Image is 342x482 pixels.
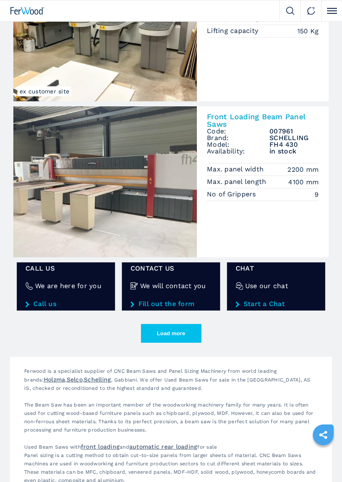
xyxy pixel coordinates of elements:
[207,26,260,35] p: Lifting capacity
[236,300,317,308] a: Start a Chat
[313,424,334,445] a: sharethis
[314,190,319,199] em: 9
[207,148,269,155] span: Availability:
[84,376,111,383] a: Schelling
[141,324,201,343] button: Load more
[13,106,197,257] img: Front Loading Beam Panel Saws SCHELLING FH4 430
[245,283,288,289] h4: Use our chat
[207,135,269,141] span: Brand:
[20,401,322,442] p: The Beam Saw has been an important member of the woodworking machinery family for many years. It ...
[236,282,243,290] img: Use our chat
[44,376,65,383] a: Holzma
[286,7,294,15] img: Search
[20,367,322,401] p: Ferwood is a specialist supplier of CNC Beam Saws and Panel Sizing Machinery from world leading b...
[236,265,317,272] span: CHAT
[140,283,206,289] h4: We will contact you
[81,443,120,450] a: front loading
[269,148,319,155] span: in stock
[307,7,315,15] img: Contact us
[207,177,269,186] p: Max. panel length
[207,113,319,128] h2: Front Loading Beam Panel Saws
[129,443,198,450] a: automatic rear loading
[25,300,106,308] a: Call us
[269,135,319,141] h3: SCHELLING
[207,128,269,135] span: Code:
[131,282,138,290] img: We will contact you
[307,444,336,476] iframe: Chat
[269,141,319,148] h3: FH4 430
[207,165,266,174] p: Max. panel width
[207,190,258,199] p: No of Grippers
[13,106,329,257] a: Front Loading Beam Panel Saws SCHELLING FH4 430Front Loading Beam Panel SawsCode:007961Brand:SCHE...
[35,283,101,289] h4: We are here for you
[25,265,106,272] span: Call us
[287,165,319,174] em: 2200 mm
[25,282,33,290] img: We are here for you
[207,141,269,148] span: Model:
[269,128,319,135] h3: 007961
[67,376,83,383] a: Selco
[321,0,342,21] button: Click to toggle menu
[131,300,211,308] a: Fill out the form
[10,7,45,15] img: Ferwood
[18,86,71,96] span: ex customer site
[288,177,319,187] em: 4100 mm
[131,265,211,272] span: CONTACT US
[297,26,319,36] em: 150 Kg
